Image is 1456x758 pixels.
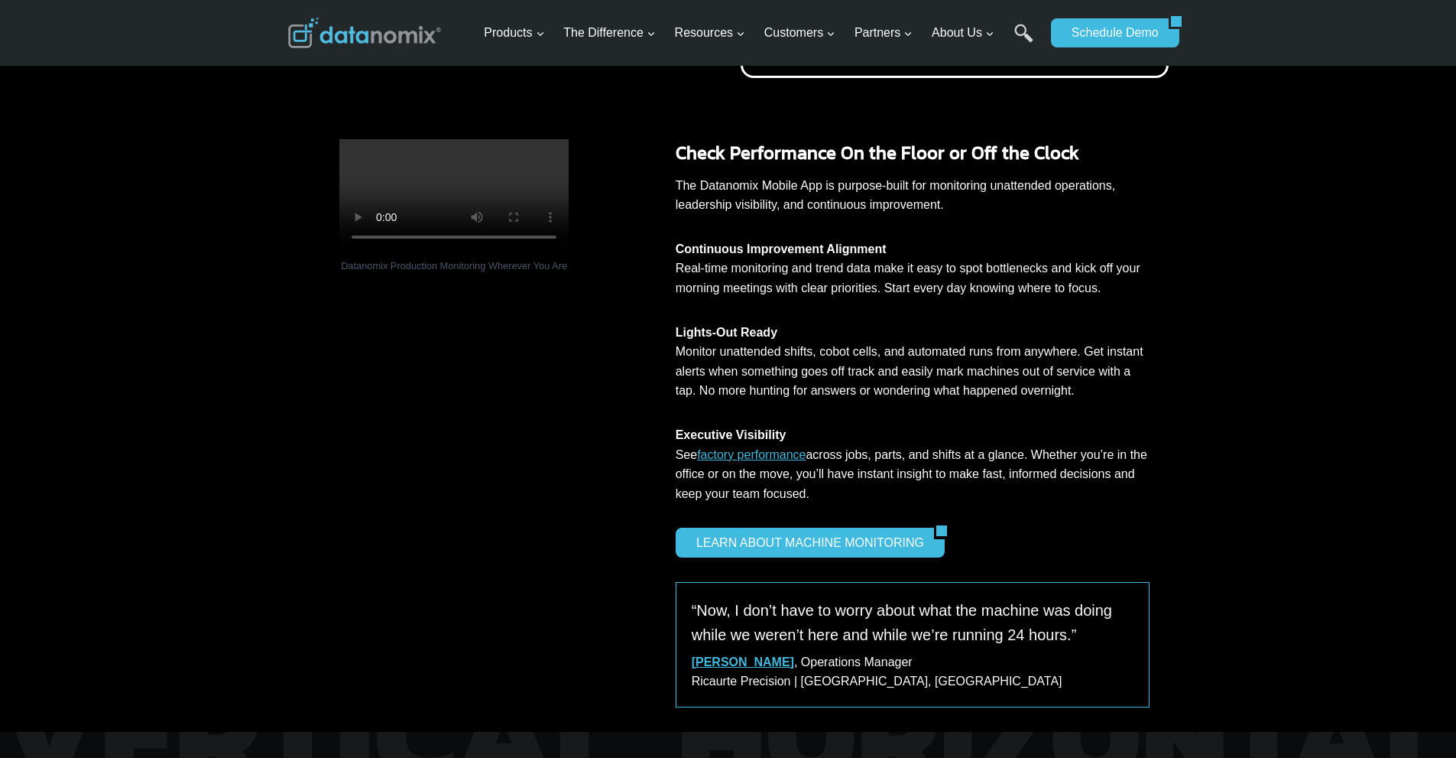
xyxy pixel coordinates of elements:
[1051,18,1169,47] a: Schedule Demo
[692,598,1134,647] p: “Now, I don’t have to worry about what the machine was doing while we weren’t here and while we’r...
[563,23,656,43] span: The Difference
[676,425,1150,503] p: See across jobs, parts, and shifts at a glance. Whether you’re in the office or on the move, you’...
[484,23,544,43] span: Products
[478,8,1043,58] nav: Primary Navigation
[1014,24,1033,58] a: Search
[676,242,887,255] strong: Continuous Improvement Alignment
[344,189,403,203] span: State/Region
[288,18,441,48] img: Datanomix
[697,448,806,461] a: factory performance
[764,23,835,43] span: Customers
[854,23,913,43] span: Partners
[676,528,934,557] a: LEARN ABOUT MACHINE MONITORING
[675,23,745,43] span: Resources
[171,341,194,352] a: Terms
[676,176,1150,215] p: The Datanomix Mobile App is purpose-built for monitoring unattended operations, leadership visibi...
[676,428,786,441] strong: Executive Visibility
[676,323,1150,401] p: Monitor unattended shifts, cobot cells, and automated runs from anywhere. Get instant alerts when...
[932,23,994,43] span: About Us
[676,139,1079,166] strong: Check Performance On the Floor or Off the Clock
[339,259,569,274] figcaption: Datanomix Production Monitoring Wherever You Are
[676,326,777,339] strong: Lights-Out Ready
[692,647,1062,691] p: , Operations Manager Ricaurte Precision | [GEOGRAPHIC_DATA], [GEOGRAPHIC_DATA]
[208,341,258,352] a: Privacy Policy
[8,487,253,750] iframe: Popup CTA
[676,239,1150,298] p: Real-time monitoring and trend data make it easy to spot bottlenecks and kick off your morning me...
[344,63,413,77] span: Phone number
[344,1,393,15] span: Last Name
[692,656,794,669] a: [PERSON_NAME]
